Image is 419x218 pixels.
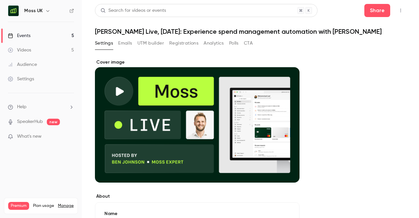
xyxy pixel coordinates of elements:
[47,119,60,125] span: new
[8,202,29,210] span: Premium
[95,193,300,200] label: About
[244,38,253,49] button: CTA
[8,6,19,16] img: Moss UK
[100,7,166,14] div: Search for videos or events
[8,76,34,82] div: Settings
[169,38,198,49] button: Registrations
[204,38,224,49] button: Analytics
[95,38,113,49] button: Settings
[95,59,300,183] section: Cover image
[8,104,74,110] li: help-dropdown-opener
[95,59,300,66] label: Cover image
[8,47,31,53] div: Videos
[58,203,74,208] a: Manage
[24,8,43,14] h6: Moss UK
[103,210,291,217] label: Name
[8,61,37,68] div: Audience
[33,203,54,208] span: Plan usage
[95,28,406,35] h1: [PERSON_NAME] Live, [DATE]: Experience spend management automation with [PERSON_NAME]
[137,38,164,49] button: UTM builder
[8,32,30,39] div: Events
[229,38,239,49] button: Polls
[364,4,390,17] button: Share
[17,118,43,125] a: SpeakerHub
[118,38,132,49] button: Emails
[17,133,42,140] span: What's new
[17,104,27,110] span: Help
